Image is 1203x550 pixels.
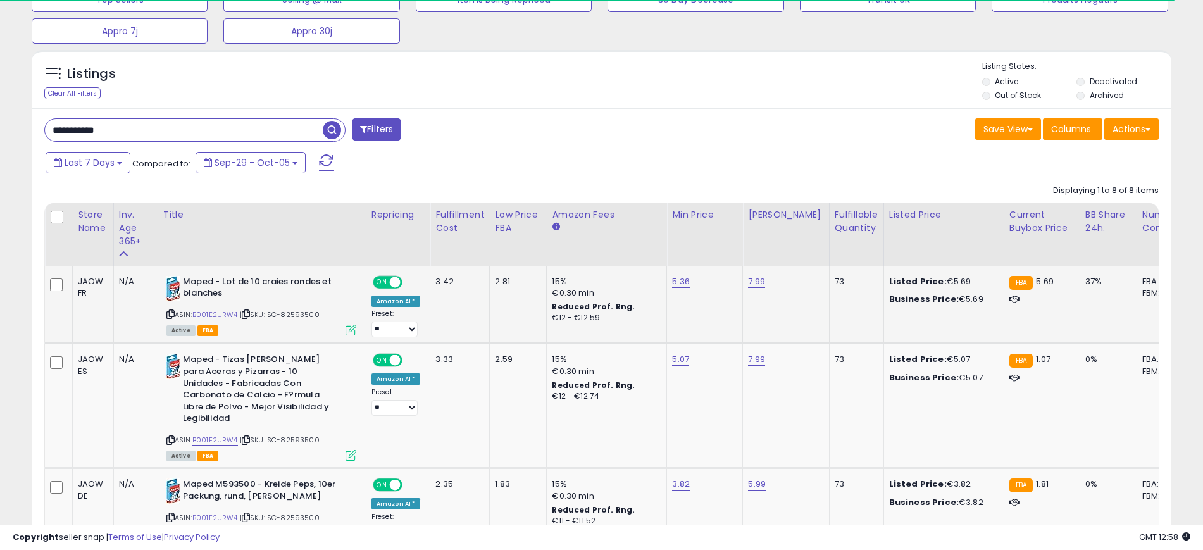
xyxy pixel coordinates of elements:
div: Amazon AI * [371,498,421,509]
button: Filters [352,118,401,141]
b: Reduced Prof. Rng. [552,301,635,312]
a: 3.82 [672,478,690,491]
a: 7.99 [748,353,765,366]
div: N/A [119,354,148,365]
div: BB Share 24h. [1085,208,1131,235]
div: 73 [835,478,874,490]
div: Clear All Filters [44,87,101,99]
strong: Copyright [13,531,59,543]
b: Maped - Lot de 10 craies rondes et blanches [183,276,337,303]
div: JAOW DE [78,478,104,501]
div: N/A [119,276,148,287]
a: 5.99 [748,478,766,491]
button: Save View [975,118,1041,140]
span: ON [374,480,390,491]
button: Last 7 Days [46,152,130,173]
div: €12 - €12.59 [552,313,657,323]
div: €0.30 min [552,491,657,502]
span: OFF [401,480,421,491]
div: 3.33 [435,354,480,365]
button: Actions [1104,118,1159,140]
div: €3.82 [889,478,994,490]
label: Deactivated [1090,76,1137,87]
span: 5.69 [1036,275,1054,287]
div: FBM: 8 [1142,491,1184,502]
a: 5.07 [672,353,689,366]
span: FBA [197,451,219,461]
div: JAOW FR [78,276,104,299]
span: ON [374,277,390,287]
div: Current Buybox Price [1009,208,1075,235]
div: Displaying 1 to 8 of 8 items [1053,185,1159,197]
div: 37% [1085,276,1127,287]
b: Listed Price: [889,478,947,490]
div: FBA: 5 [1142,276,1184,287]
p: Listing States: [982,61,1171,73]
div: FBA: 7 [1142,478,1184,490]
b: Listed Price: [889,353,947,365]
div: Store Name [78,208,108,235]
div: Num of Comp. [1142,208,1188,235]
span: All listings currently available for purchase on Amazon [166,451,196,461]
span: OFF [401,355,421,366]
div: Amazon AI * [371,296,421,307]
div: 3.42 [435,276,480,287]
b: Listed Price: [889,275,947,287]
div: [PERSON_NAME] [748,208,823,222]
div: Repricing [371,208,425,222]
div: Listed Price [889,208,999,222]
span: Sep-29 - Oct-05 [215,156,290,169]
a: Terms of Use [108,531,162,543]
a: B001E2URW4 [192,309,238,320]
span: 2025-10-13 12:58 GMT [1139,531,1190,543]
div: €5.69 [889,294,994,305]
button: Columns [1043,118,1102,140]
div: FBA: 2 [1142,354,1184,365]
button: Sep-29 - Oct-05 [196,152,306,173]
div: €12 - €12.74 [552,391,657,402]
div: 0% [1085,354,1127,365]
div: Preset: [371,309,421,338]
div: Title [163,208,361,222]
div: 73 [835,276,874,287]
div: JAOW ES [78,354,104,377]
div: ASIN: [166,354,356,459]
div: Inv. Age 365+ [119,208,153,248]
div: seller snap | | [13,532,220,544]
button: Appro 7j [32,18,208,44]
b: Reduced Prof. Rng. [552,380,635,391]
small: FBA [1009,276,1033,290]
div: Fulfillable Quantity [835,208,878,235]
div: Min Price [672,208,737,222]
img: 41UTaoh5iTL._SL40_.jpg [166,276,180,301]
b: Business Price: [889,293,959,305]
div: €5.07 [889,354,994,365]
div: €5.07 [889,372,994,384]
a: 5.36 [672,275,690,288]
div: Amazon Fees [552,208,661,222]
div: €0.30 min [552,366,657,377]
label: Archived [1090,90,1124,101]
span: OFF [401,277,421,287]
div: 2.81 [495,276,537,287]
small: FBA [1009,354,1033,368]
img: 41UTaoh5iTL._SL40_.jpg [166,354,180,379]
div: 0% [1085,478,1127,490]
div: FBM: 8 [1142,287,1184,299]
span: FBA [197,325,219,336]
div: ASIN: [166,276,356,335]
div: 15% [552,478,657,490]
b: Business Price: [889,496,959,508]
span: 1.81 [1036,478,1049,490]
small: FBA [1009,478,1033,492]
label: Active [995,76,1018,87]
div: 2.35 [435,478,480,490]
div: Fulfillment Cost [435,208,484,235]
span: Compared to: [132,158,190,170]
a: Privacy Policy [164,531,220,543]
div: 2.59 [495,354,537,365]
b: Business Price: [889,372,959,384]
span: Columns [1051,123,1091,135]
div: Amazon AI * [371,373,421,385]
label: Out of Stock [995,90,1041,101]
